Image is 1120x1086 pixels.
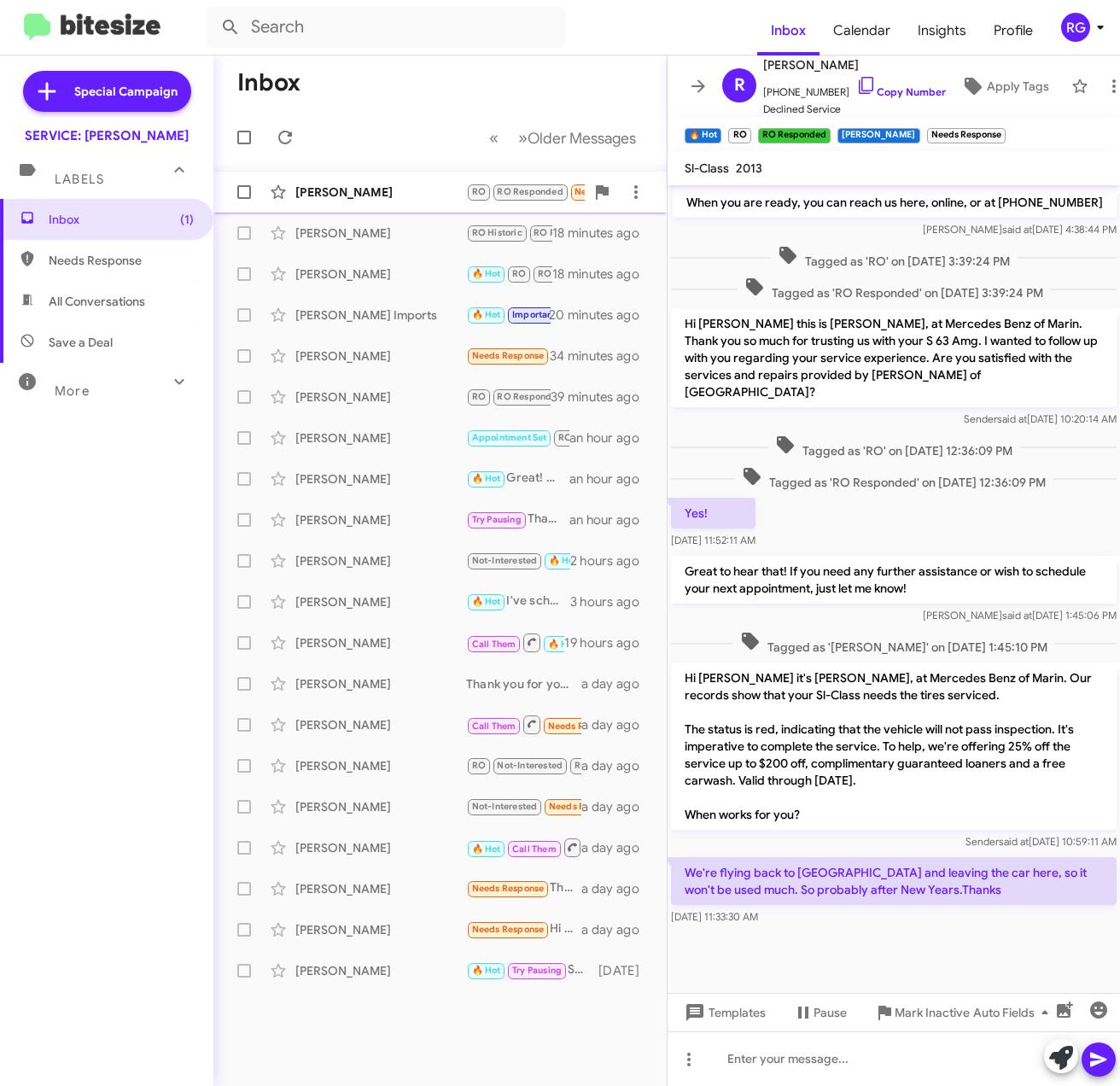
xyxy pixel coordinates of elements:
span: [PERSON_NAME] [DATE] 4:38:44 PM [923,223,1117,236]
small: [PERSON_NAME] [837,128,919,143]
div: [PERSON_NAME] [295,225,466,242]
div: My car is not yet in need of service. Check in your records. [466,756,581,775]
span: said at [997,412,1027,425]
div: We're flying back to [GEOGRAPHIC_DATA] and leaving the car here, so it won't be used much. So pro... [466,264,552,283]
button: Next [508,120,646,155]
small: Needs Response [927,128,1006,143]
p: Yes! [671,498,755,528]
p: Hi [PERSON_NAME] this is [PERSON_NAME], at Mercedes Benz of Marin. Thank you so much for trusting... [671,308,1117,407]
div: 3 hours ago [570,593,653,610]
span: Try Pausing [472,514,522,525]
span: Tagged as 'RO' on [DATE] 3:39:24 PM [771,245,1017,270]
span: « [489,127,499,149]
p: Hi [PERSON_NAME] it's [PERSON_NAME], at Mercedes Benz of Marin. Our records show that your Sl-Cla... [671,663,1117,830]
div: 39 minutes ago [551,388,653,406]
span: [PERSON_NAME] [763,55,946,75]
div: 34 minutes ago [551,347,653,365]
div: a day ago [581,798,653,815]
span: Not-Interested [497,760,563,771]
small: RO [728,128,750,143]
span: Mark Inactive [895,997,970,1028]
span: 🔥 Hot [472,844,501,855]
a: Calendar [820,6,904,55]
div: SERVICE: [PERSON_NAME] [25,127,189,144]
div: Great! What time [DATE] works best for you to bring in your vehicle for service? [466,469,569,488]
span: RO [472,760,486,771]
span: 🔥 Hot [472,309,501,320]
div: Sounds great! Just text us when you're back, and we'll set up your appointment. Safe travels! [466,960,598,980]
span: R [734,72,745,99]
span: » [518,127,528,149]
span: 🔥 Hot [472,596,501,607]
div: 18 minutes ago [552,266,653,283]
span: Needs Response [472,350,545,361]
div: a day ago [581,921,653,938]
div: a day ago [581,757,653,774]
span: Profile [980,6,1047,55]
span: Older Messages [528,129,636,148]
div: a day ago [581,839,653,856]
span: Call Them [472,639,516,650]
div: [DATE] [598,962,653,979]
span: Appointment Set [472,432,547,443]
div: [PERSON_NAME] [295,757,466,774]
span: said at [1002,223,1032,236]
span: Insights [904,6,980,55]
span: RO [472,391,486,402]
span: [PERSON_NAME] [DATE] 1:45:06 PM [923,609,1117,622]
span: RO Responded [497,391,563,402]
p: We're flying back to [GEOGRAPHIC_DATA] and leaving the car here, so it won't be used much. So pro... [671,857,1117,905]
span: RO [472,186,486,197]
div: a day ago [581,880,653,897]
div: 19 hours ago [564,634,653,651]
div: Hi [PERSON_NAME], I'm good. Since [PERSON_NAME] is much closer to my house, I'm taking the car th... [466,920,581,939]
div: Also sorry for the delay in responding [466,797,581,816]
button: Mark Inactive [860,997,983,1028]
span: RO Responded [575,760,640,771]
span: Labels [55,172,104,187]
span: All Conversations [49,293,145,310]
div: [PERSON_NAME] [295,552,466,569]
nav: Page navigation example [480,120,646,155]
div: 18 minutes ago [552,225,653,242]
span: Inbox [49,211,194,228]
span: Important [512,309,557,320]
span: (1) [180,211,194,228]
div: Can I make an appointment for you? [466,223,552,242]
div: [PERSON_NAME] Imports [295,307,466,324]
div: [PERSON_NAME] [295,388,466,406]
span: Special Campaign [74,83,178,100]
div: a day ago [581,716,653,733]
div: an hour ago [569,511,653,528]
span: said at [999,835,1029,848]
div: That’s perfectly fine! Just let me know when you’re ready, and we can schedule your appointment. [466,510,569,529]
span: More [55,383,90,399]
div: RG [1061,13,1090,42]
div: Hi Bong, we do have a coupon on our website that I can honor for $100.00 off brake pad & rotor re... [466,551,570,570]
div: Hi, looks like we recommended 2 tires in the red. I can offer $91.00 ~ off 2 tires , total w/labo... [466,305,551,324]
span: Pause [814,997,847,1028]
h1: Inbox [237,69,300,96]
span: Tagged as 'RO Responded' on [DATE] 3:39:24 PM [738,277,1050,301]
p: When you are ready, you can reach us here, online, or at [PHONE_NUMBER] [673,187,1117,218]
div: [PERSON_NAME] [295,593,466,610]
div: 2 hours ago [570,552,653,569]
span: said at [1002,609,1032,622]
div: Could you please call me? [466,837,581,858]
button: Previous [479,120,509,155]
div: [PERSON_NAME] [295,880,466,897]
small: 🔥 Hot [685,128,721,143]
span: Save a Deal [49,334,113,351]
span: [DATE] 11:52:11 AM [671,534,755,546]
span: RO Responded Historic [534,227,636,238]
div: [PERSON_NAME] [295,347,466,365]
button: RG [1047,13,1101,42]
div: [PERSON_NAME] [295,962,466,979]
span: Needs Response [548,721,621,732]
div: [PERSON_NAME] [295,511,466,528]
p: Great to hear that! If you need any further assistance or wish to schedule your next appointment,... [671,556,1117,604]
div: Thanks anyway [466,346,551,365]
span: Sender [DATE] 10:59:11 AM [965,835,1117,848]
a: Inbox [757,6,820,55]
